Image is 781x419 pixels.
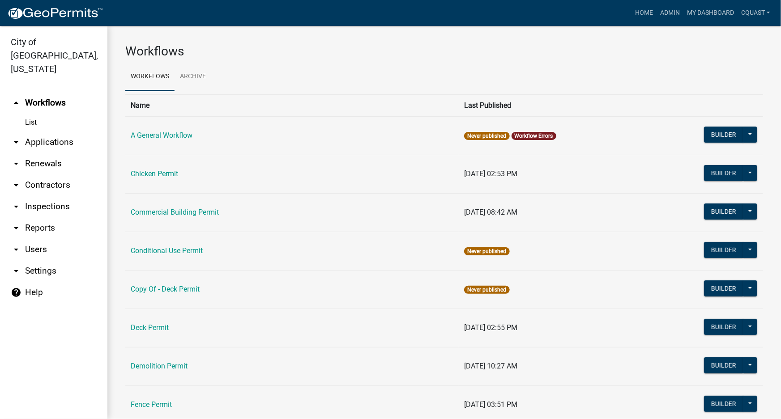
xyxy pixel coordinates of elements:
a: Archive [175,63,211,91]
th: Last Published [459,94,653,116]
a: Workflow Errors [515,133,553,139]
button: Builder [704,165,743,181]
i: arrow_drop_down [11,137,21,148]
a: Fence Permit [131,400,172,409]
a: A General Workflow [131,131,192,140]
span: Never published [464,132,509,140]
span: [DATE] 08:42 AM [464,208,517,216]
i: arrow_drop_down [11,158,21,169]
i: arrow_drop_down [11,223,21,233]
a: My Dashboard [683,4,738,21]
button: Builder [704,319,743,335]
span: Never published [464,247,509,255]
a: Chicken Permit [131,169,178,178]
i: help [11,287,21,298]
h3: Workflows [125,44,763,59]
span: Never published [464,286,509,294]
button: Builder [704,203,743,220]
th: Name [125,94,459,116]
a: cquast [738,4,774,21]
a: Workflows [125,63,175,91]
span: [DATE] 10:27 AM [464,362,517,370]
button: Builder [704,280,743,296]
a: Deck Permit [131,323,169,332]
i: arrow_drop_up [11,97,21,108]
a: Conditional Use Permit [131,246,203,255]
i: arrow_drop_down [11,266,21,276]
i: arrow_drop_down [11,201,21,212]
a: Commercial Building Permit [131,208,219,216]
button: Builder [704,127,743,143]
a: Demolition Permit [131,362,188,370]
i: arrow_drop_down [11,244,21,255]
span: [DATE] 03:51 PM [464,400,517,409]
button: Builder [704,396,743,412]
span: [DATE] 02:55 PM [464,323,517,332]
a: Copy Of - Deck Permit [131,285,200,293]
span: [DATE] 02:53 PM [464,169,517,178]
a: Home [632,4,657,21]
a: Admin [657,4,683,21]
i: arrow_drop_down [11,180,21,190]
button: Builder [704,357,743,373]
button: Builder [704,242,743,258]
